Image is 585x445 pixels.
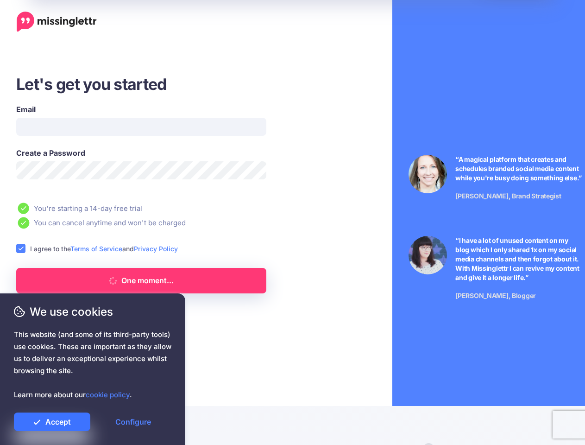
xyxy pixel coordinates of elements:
[409,236,447,274] img: Testimonial by Jeniffer Kosche
[95,413,171,431] a: Configure
[455,236,582,282] p: “I have a lot of unused content on my blog which I only shared 1x on my social media channels and...
[134,245,178,253] a: Privacy Policy
[16,268,266,293] a: One moment...
[70,245,122,253] a: Terms of Service
[455,155,582,183] p: “A magical platform that creates and schedules branded social media content while you're busy doi...
[86,390,130,399] a: cookie policy
[16,203,319,214] li: You're starting a 14-day free trial
[16,217,319,229] li: You can cancel anytime and won't be charged
[16,104,266,115] label: Email
[16,74,319,95] h3: Let's get you started
[409,155,447,193] img: Testimonial by Laura Stanik
[455,192,561,200] span: [PERSON_NAME], Brand Strategist
[30,243,178,254] label: I agree to the and
[14,413,90,431] a: Accept
[16,147,266,159] label: Create a Password
[455,292,536,299] span: [PERSON_NAME], Blogger
[14,329,171,401] span: This website (and some of its third-party tools) use cookies. These are important as they allow u...
[14,304,171,320] span: We use cookies
[17,12,97,32] a: Home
